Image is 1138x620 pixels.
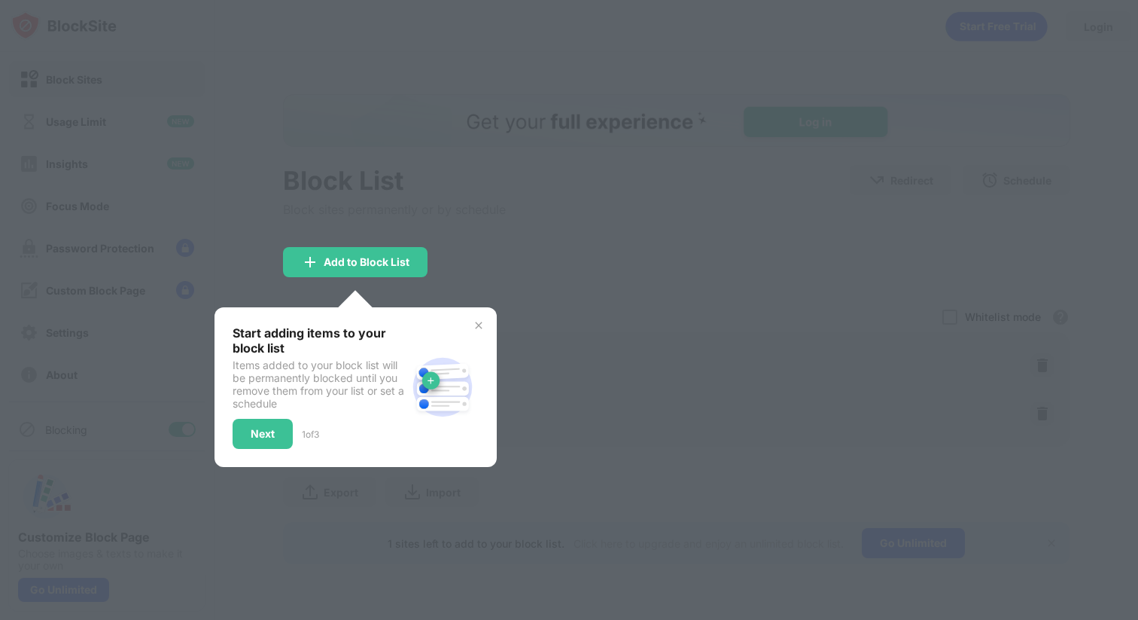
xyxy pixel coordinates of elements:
div: 1 of 3 [302,429,319,440]
div: Start adding items to your block list [233,325,406,356]
div: Next [251,428,275,440]
div: Items added to your block list will be permanently blocked until you remove them from your list o... [233,359,406,410]
img: x-button.svg [473,319,485,331]
div: Add to Block List [324,256,409,268]
img: block-site.svg [406,351,479,423]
